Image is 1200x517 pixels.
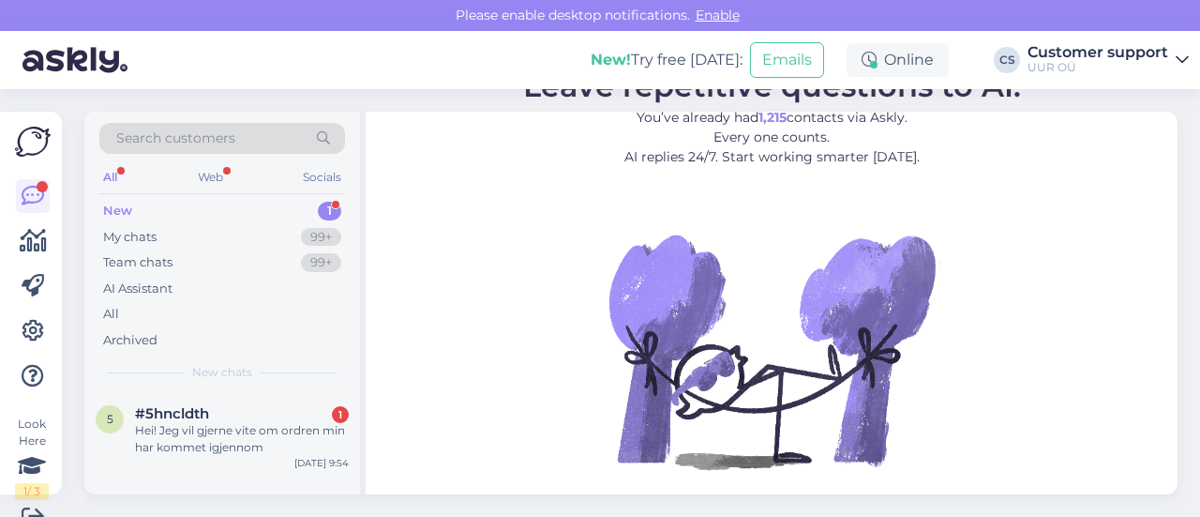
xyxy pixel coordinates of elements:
b: 1,215 [758,109,787,126]
div: Team chats [103,253,172,272]
div: 1 [318,202,341,220]
div: 99+ [301,228,341,247]
div: Customer support [1027,45,1168,60]
span: 5 [107,412,113,426]
div: All [99,165,121,190]
p: You’ve already had contacts via Askly. Every one counts. AI replies 24/7. Start working smarter [... [523,108,1021,167]
div: Archived [103,331,157,350]
span: Enable [690,7,745,23]
b: New! [591,51,631,68]
div: Hei! Jeg vil gjerne vite om ordren min har kommet igjennom [135,422,349,456]
span: #5hncldth [135,405,209,422]
div: [DATE] 9:54 [294,456,349,470]
div: Web [194,165,227,190]
div: 1 / 3 [15,483,49,500]
a: Customer supportUUR OÜ [1027,45,1189,75]
div: 99+ [301,253,341,272]
div: CS [994,47,1020,73]
div: Socials [299,165,345,190]
div: New [103,202,132,220]
img: Askly Logo [15,127,51,157]
div: Try free [DATE]: [591,49,742,71]
div: My chats [103,228,157,247]
div: UUR OÜ [1027,60,1168,75]
div: All [103,305,119,324]
span: New chats [192,364,252,381]
div: 1 [332,406,349,423]
button: Emails [750,42,824,78]
div: Online [847,43,949,77]
div: Look Here [15,416,49,500]
div: AI Assistant [103,280,172,298]
span: Search customers [116,129,235,148]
